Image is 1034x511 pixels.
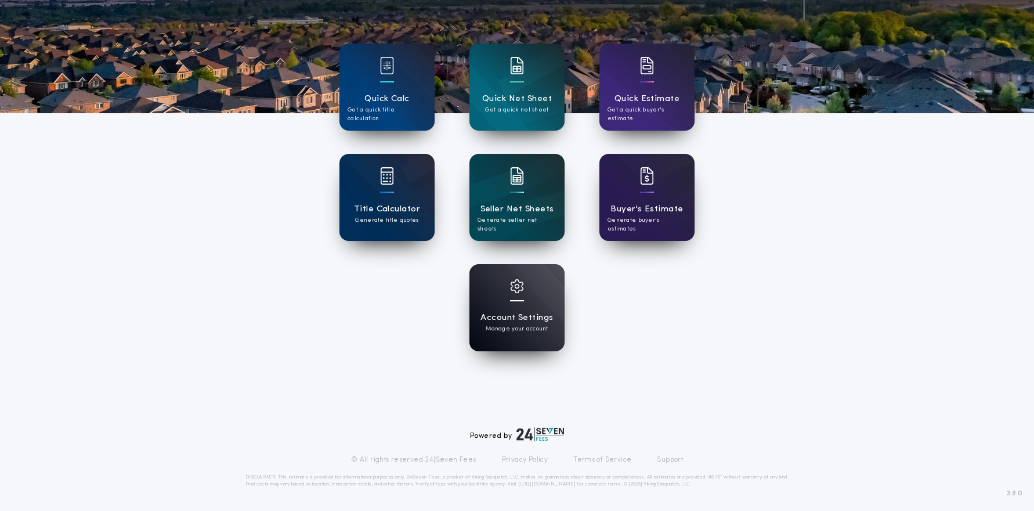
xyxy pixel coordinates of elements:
span: 3.8.0 [1007,488,1022,499]
h1: Quick Net Sheet [482,92,552,106]
img: card icon [510,167,524,185]
img: card icon [380,167,394,185]
a: card iconBuyer's EstimateGenerate buyer's estimates [599,154,695,241]
p: Get a quick net sheet [485,106,548,114]
h1: Buyer's Estimate [610,203,683,216]
h1: Seller Net Sheets [480,203,554,216]
a: [URL][DOMAIN_NAME] [518,482,576,487]
img: logo [516,427,564,441]
p: Generate title quotes [355,216,418,225]
a: Terms of Service [573,455,631,465]
p: Manage your account [486,325,548,333]
p: Generate buyer's estimates [608,216,686,233]
img: card icon [380,57,394,74]
h1: Quick Calc [364,92,410,106]
a: card iconSeller Net SheetsGenerate seller net sheets [469,154,565,241]
a: card iconAccount SettingsManage your account [469,264,565,351]
p: DISCLAIMER: This estimate is provided for informational purposes only. 24|Seven Fees, a product o... [245,474,789,488]
img: card icon [640,167,654,185]
p: © All rights reserved. 24|Seven Fees [351,455,476,465]
img: card icon [510,57,524,74]
a: card iconQuick Net SheetGet a quick net sheet [469,44,565,131]
h1: Title Calculator [354,203,420,216]
img: card icon [510,279,524,293]
img: card icon [640,57,654,74]
p: Generate seller net sheets [478,216,556,233]
a: card iconQuick EstimateGet a quick buyer's estimate [599,44,695,131]
a: Support [657,455,683,465]
a: Privacy Policy [502,455,548,465]
p: Get a quick buyer's estimate [608,106,686,123]
h1: Account Settings [480,311,553,325]
p: Get a quick title calculation [348,106,426,123]
h1: Quick Estimate [614,92,680,106]
a: card iconTitle CalculatorGenerate title quotes [339,154,435,241]
div: Powered by [470,427,564,441]
a: card iconQuick CalcGet a quick title calculation [339,44,435,131]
